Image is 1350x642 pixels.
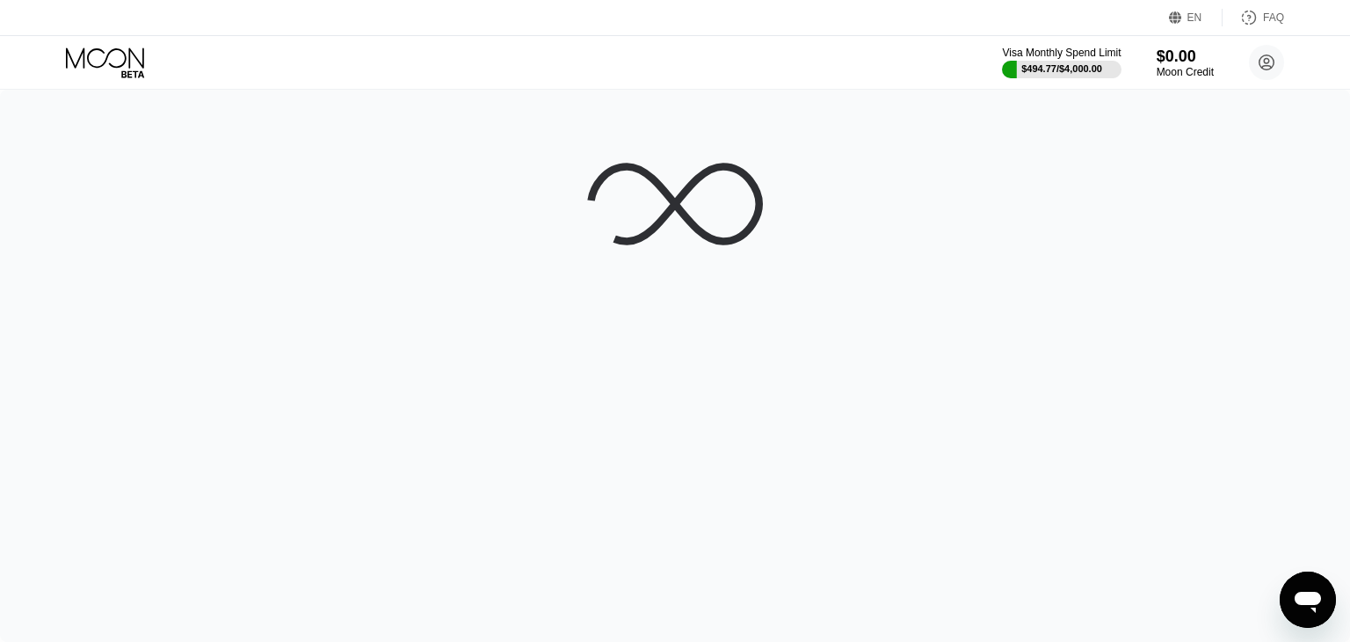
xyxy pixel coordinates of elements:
[1157,47,1214,78] div: $0.00Moon Credit
[1263,11,1284,24] div: FAQ
[1002,47,1121,59] div: Visa Monthly Spend Limit
[1169,9,1223,26] div: EN
[1280,572,1336,628] iframe: Knop om het berichtenvenster te openen
[1157,66,1214,78] div: Moon Credit
[1021,63,1102,74] div: $494.77 / $4,000.00
[1157,47,1214,66] div: $0.00
[1223,9,1284,26] div: FAQ
[1002,47,1121,78] div: Visa Monthly Spend Limit$494.77/$4,000.00
[1187,11,1202,24] div: EN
